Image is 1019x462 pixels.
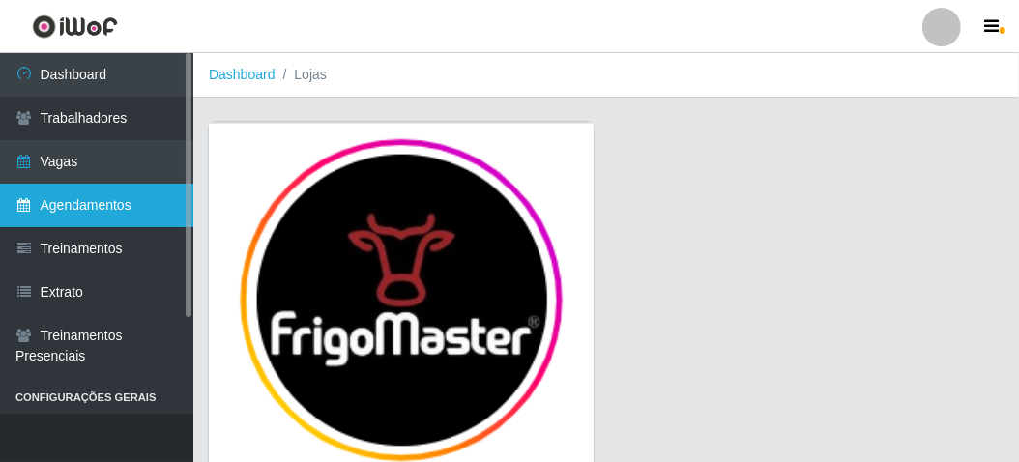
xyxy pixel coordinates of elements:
[32,14,118,39] img: CoreUI Logo
[209,67,276,82] a: Dashboard
[193,53,1019,98] nav: breadcrumb
[276,65,327,85] li: Lojas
